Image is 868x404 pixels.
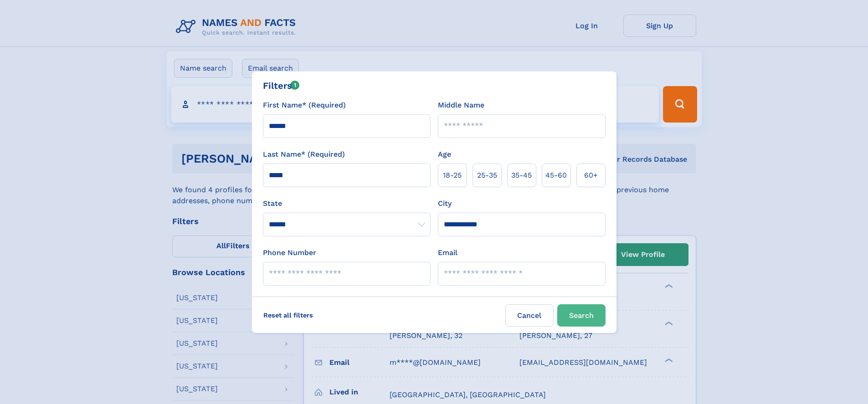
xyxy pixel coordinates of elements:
[263,79,300,92] div: Filters
[505,304,554,327] label: Cancel
[584,170,598,181] span: 60+
[257,304,319,326] label: Reset all filters
[263,149,345,160] label: Last Name* (Required)
[557,304,606,327] button: Search
[263,198,431,209] label: State
[438,198,452,209] label: City
[443,170,462,181] span: 18‑25
[438,149,451,160] label: Age
[438,247,457,258] label: Email
[477,170,497,181] span: 25‑35
[263,247,316,258] label: Phone Number
[545,170,567,181] span: 45‑60
[511,170,532,181] span: 35‑45
[263,100,346,111] label: First Name* (Required)
[438,100,484,111] label: Middle Name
